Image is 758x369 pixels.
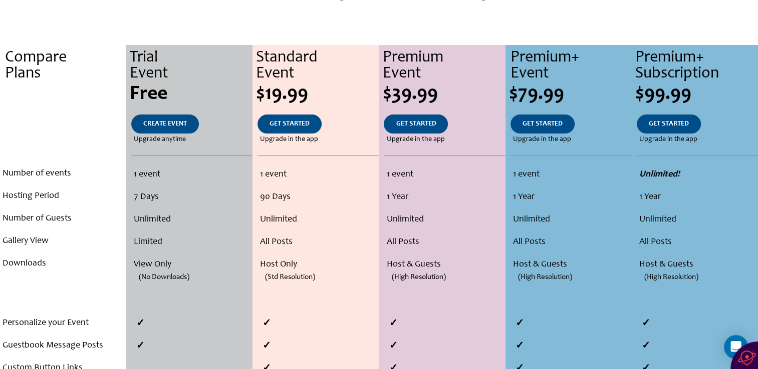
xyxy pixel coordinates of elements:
span: . [62,136,64,143]
span: GET STARTED [396,120,436,127]
li: Unlimited [134,208,249,231]
strong: Unlimited! [639,170,680,179]
li: 1 event [134,163,249,186]
a: GET STARTED [384,114,448,133]
span: GET STARTED [649,120,689,127]
div: Free [130,84,252,104]
div: Compare Plans [5,50,126,82]
li: All Posts [639,231,755,253]
div: Open Intercom Messenger [724,335,748,359]
li: 90 Days [260,186,376,208]
span: (No Downloads) [139,266,189,288]
span: GET STARTED [523,120,563,127]
div: Premium+ Subscription [635,50,758,82]
li: 1 event [260,163,376,186]
span: (High Resolution) [518,266,572,288]
li: Personalize your Event [3,312,124,334]
span: (High Resolution) [644,266,698,288]
li: Gallery View [3,230,124,252]
a: . [50,114,76,133]
a: GET STARTED [258,114,322,133]
div: Premium Event [382,50,505,82]
span: CREATE EVENT [143,120,187,127]
li: 1 Year [639,186,755,208]
li: 1 event [386,163,502,186]
li: Host & Guests [386,253,502,276]
span: (High Resolution) [391,266,445,288]
li: Hosting Period [3,185,124,207]
li: Number of Guests [3,207,124,230]
a: GET STARTED [511,114,575,133]
div: Premium+ Event [511,50,632,82]
span: . [62,120,64,127]
li: Host Only [260,253,376,276]
li: All Posts [386,231,502,253]
span: (Std Resolution) [265,266,315,288]
li: Guestbook Message Posts [3,334,124,357]
a: GET STARTED [637,114,701,133]
li: Unlimited [386,208,502,231]
div: $19.99 [256,84,379,104]
span: Upgrade in the app [639,133,697,145]
li: Unlimited [639,208,755,231]
li: Host & Guests [513,253,629,276]
span: Upgrade in the app [513,133,571,145]
span: . [61,84,66,104]
li: All Posts [513,231,629,253]
div: $99.99 [635,84,758,104]
a: CREATE EVENT [131,114,199,133]
li: 1 Year [513,186,629,208]
li: Unlimited [260,208,376,231]
li: Downloads [3,252,124,275]
li: Host & Guests [639,253,755,276]
div: Trial Event [130,50,252,82]
li: 7 Days [134,186,249,208]
div: $39.99 [382,84,505,104]
li: All Posts [260,231,376,253]
div: $79.99 [509,84,632,104]
span: GET STARTED [270,120,310,127]
span: Upgrade in the app [386,133,444,145]
span: Upgrade anytime [134,133,186,145]
li: Number of events [3,162,124,185]
span: Upgrade in the app [260,133,318,145]
li: 1 Year [386,186,502,208]
li: View Only [134,253,249,276]
li: 1 event [513,163,629,186]
div: Standard Event [256,50,379,82]
li: Unlimited [513,208,629,231]
li: Limited [134,231,249,253]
